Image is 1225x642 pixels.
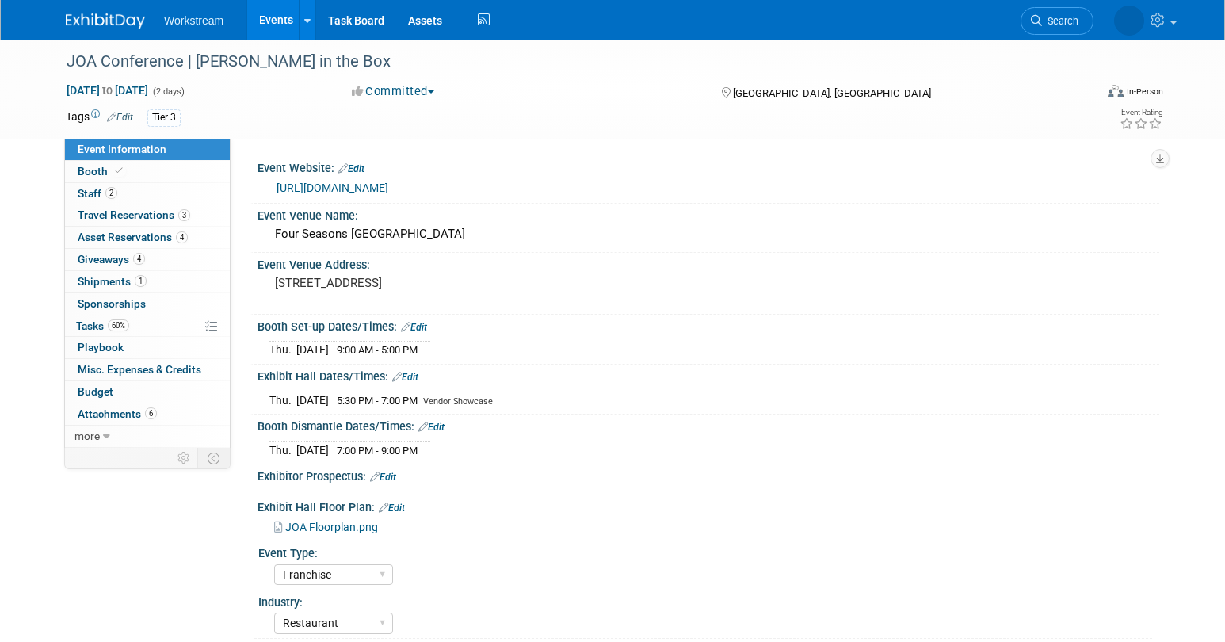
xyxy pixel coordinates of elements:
pre: [STREET_ADDRESS] [275,276,616,290]
div: Booth Dismantle Dates/Times: [258,415,1159,435]
a: Giveaways4 [65,249,230,270]
span: Staff [78,187,117,200]
a: Event Information [65,139,230,160]
a: more [65,426,230,447]
a: Search [1021,7,1093,35]
a: JOA Floorplan.png [274,521,378,533]
div: In-Person [1126,86,1163,97]
a: Sponsorships [65,293,230,315]
div: Event Rating [1120,109,1162,117]
span: 6 [145,407,157,419]
img: Tatia Meghdadi [1114,6,1144,36]
div: Tier 3 [147,109,181,126]
span: Tasks [76,319,129,332]
span: Asset Reservations [78,231,188,243]
a: Travel Reservations3 [65,204,230,226]
td: Personalize Event Tab Strip [170,448,198,468]
div: Event Venue Address: [258,253,1159,273]
a: Asset Reservations4 [65,227,230,248]
span: more [74,430,100,442]
td: [DATE] [296,441,329,458]
span: Sponsorships [78,297,146,310]
a: [URL][DOMAIN_NAME] [277,182,388,194]
span: Vendor Showcase [423,396,493,407]
td: [DATE] [296,342,329,358]
span: Booth [78,165,126,178]
div: Event Website: [258,156,1159,177]
a: Edit [370,472,396,483]
a: Edit [379,503,405,514]
span: 7:00 PM - 9:00 PM [337,445,418,457]
div: Four Seasons [GEOGRAPHIC_DATA] [269,222,1147,246]
span: 2 [105,187,117,199]
span: 60% [108,319,129,331]
div: Exhibit Hall Dates/Times: [258,365,1159,385]
td: Thu. [269,342,296,358]
td: Thu. [269,392,296,408]
a: Shipments1 [65,271,230,292]
span: Workstream [164,14,223,27]
span: Playbook [78,341,124,353]
span: Budget [78,385,113,398]
span: Travel Reservations [78,208,190,221]
span: to [100,84,115,97]
a: Edit [418,422,445,433]
td: Tags [66,109,133,127]
span: 1 [135,275,147,287]
div: Exhibit Hall Floor Plan: [258,495,1159,516]
a: Attachments6 [65,403,230,425]
button: Committed [346,83,441,100]
span: [GEOGRAPHIC_DATA], [GEOGRAPHIC_DATA] [733,87,931,99]
a: Edit [338,163,364,174]
a: Edit [392,372,418,383]
td: Toggle Event Tabs [198,448,231,468]
a: Misc. Expenses & Credits [65,359,230,380]
span: (2 days) [151,86,185,97]
span: Search [1042,15,1078,27]
span: Shipments [78,275,147,288]
div: Booth Set-up Dates/Times: [258,315,1159,335]
a: Staff2 [65,183,230,204]
span: Giveaways [78,253,145,266]
span: Attachments [78,407,157,420]
a: Edit [401,322,427,333]
span: 3 [178,209,190,221]
span: 4 [176,231,188,243]
a: Budget [65,381,230,403]
span: 4 [133,253,145,265]
span: JOA Floorplan.png [285,521,378,533]
a: Tasks60% [65,315,230,337]
a: Booth [65,161,230,182]
div: Event Type: [258,541,1152,561]
i: Booth reservation complete [115,166,123,175]
td: [DATE] [296,392,329,408]
div: Industry: [258,590,1152,610]
span: Event Information [78,143,166,155]
div: Exhibitor Prospectus: [258,464,1159,485]
img: ExhibitDay [66,13,145,29]
a: Edit [107,112,133,123]
div: Event Format [1000,82,1163,106]
div: JOA Conference | [PERSON_NAME] in the Box [61,48,1070,76]
td: Thu. [269,441,296,458]
span: 9:00 AM - 5:00 PM [337,344,418,356]
span: 5:30 PM - 7:00 PM [337,395,418,407]
span: [DATE] [DATE] [66,83,149,97]
span: Misc. Expenses & Credits [78,363,201,376]
div: Event Venue Name: [258,204,1159,224]
img: Format-Inperson.png [1108,85,1124,97]
a: Playbook [65,337,230,358]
